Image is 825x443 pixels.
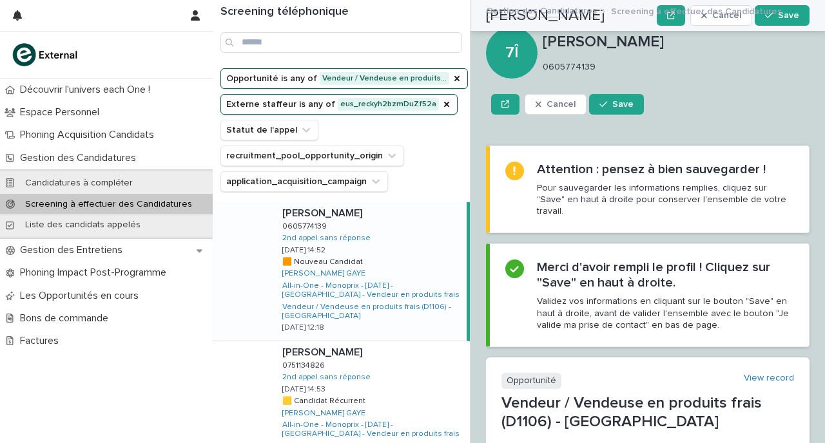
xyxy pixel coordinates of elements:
a: [PERSON_NAME] GAYE [282,409,365,418]
p: [PERSON_NAME] [543,33,810,52]
p: Gestion des Entretiens [15,244,133,256]
p: [PERSON_NAME] [282,344,365,359]
p: Découvrir l'univers each One ! [15,84,160,96]
p: Espace Personnel [15,106,110,118]
h2: Attention : pensez à bien sauvegarder ! [537,162,766,177]
p: 0605774139 [543,62,804,73]
a: [PERSON_NAME][PERSON_NAME] 06057741390605774139 2nd appel sans réponse [DATE] 14:52🟧 Nouveau Cand... [213,202,470,341]
a: Vendeur / Vendeuse en produits frais (D1106) - [GEOGRAPHIC_DATA] [282,303,461,321]
button: Save [589,94,644,115]
p: Candidatures à compléter [15,178,143,189]
p: Validez vos informations en cliquant sur le bouton "Save" en haut à droite, avant de valider l'en... [537,296,793,331]
h1: Screening téléphonique [220,5,462,19]
p: [PERSON_NAME] [282,205,365,220]
p: [DATE] 14:52 [282,246,325,255]
a: View record [744,373,794,384]
button: Opportunité [220,68,468,89]
p: 0605774139 [282,220,329,231]
p: [DATE] 12:18 [282,323,324,332]
a: 2nd appel sans réponse [282,234,371,243]
span: Cancel [547,100,576,109]
p: Pour sauvegarder les informations remplies, cliquez sur "Save" en haut à droite pour conserver l'... [537,182,793,218]
p: Opportunité [501,373,561,389]
span: Save [612,100,634,109]
p: Vendeur / Vendeuse en produits frais (D1106) - [GEOGRAPHIC_DATA] [501,394,794,431]
p: Factures [15,335,69,347]
p: 0751134826 [282,359,327,370]
img: bc51vvfgR2QLHU84CWIQ [10,42,81,68]
p: Phoning Acquisition Candidats [15,129,164,141]
a: [PERSON_NAME] GAYE [282,269,365,278]
button: Statut de l'appel [220,120,318,140]
a: All-in-One - Monoprix - [DATE] - [GEOGRAPHIC_DATA] - Vendeur en produits frais [282,420,465,439]
button: Externe staffeur [220,94,458,115]
button: recruitment_pool_opportunity_origin [220,146,404,166]
p: Screening à effectuer des Candidatures [611,3,782,17]
p: Bons de commande [15,312,119,325]
input: Search [220,32,462,53]
button: Cancel [525,94,587,115]
p: Liste des candidats appelés [15,220,151,231]
a: 2nd appel sans réponse [282,373,371,382]
p: Screening à effectuer des Candidatures [15,199,202,210]
p: 🟧 Nouveau Candidat [282,255,365,267]
a: Gestion des Candidatures [486,3,597,17]
p: Les Opportunités en cours [15,290,149,302]
p: Gestion des Candidatures [15,152,146,164]
p: [DATE] 14:53 [282,385,325,394]
p: 🟨 Candidat Récurrent [282,394,368,406]
p: Phoning Impact Post-Programme [15,267,177,279]
a: All-in-One - Monoprix - [DATE] - [GEOGRAPHIC_DATA] - Vendeur en produits frais [282,281,461,300]
h2: Merci d'avoir rempli le profil ! Cliquez sur "Save" en haut à droite. [537,259,793,290]
button: application_acquisition_campaign [220,171,388,192]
